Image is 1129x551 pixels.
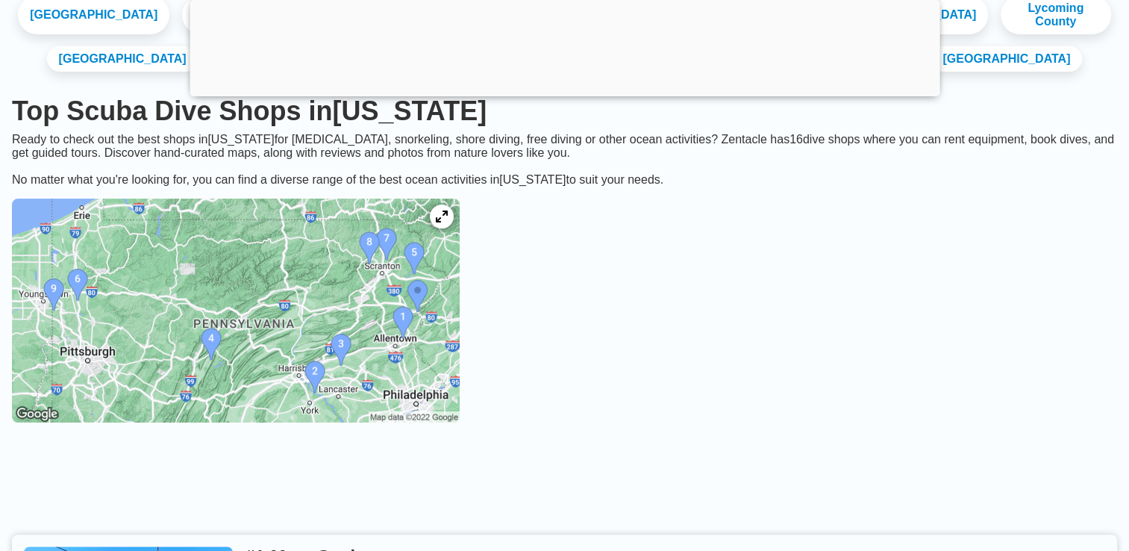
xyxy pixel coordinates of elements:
[931,46,1082,72] a: [GEOGRAPHIC_DATA]
[12,96,1117,127] h1: Top Scuba Dive Shops in [US_STATE]
[203,449,927,517] iframe: Advertisement
[47,46,198,72] a: [GEOGRAPHIC_DATA]
[12,199,460,423] img: Pennsylvania dive site map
